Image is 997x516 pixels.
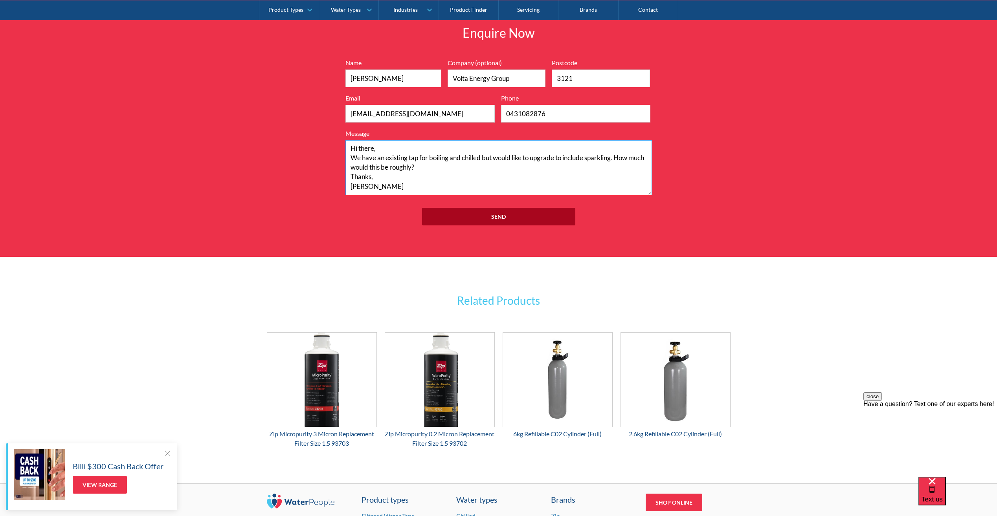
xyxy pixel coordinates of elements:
a: 2.6kg Refillable C02 Cylinder (Full) [621,332,731,439]
label: Name [345,58,441,68]
div: Zip Micropurity 0.2 Micron Replacement Filter Size 1.5 93702 [385,429,495,448]
div: Brands [551,494,636,505]
h2: Enquire Now [385,24,613,42]
label: Postcode [552,58,650,68]
label: Company (optional) [448,58,546,68]
iframe: podium webchat widget prompt [863,392,997,487]
div: Zip Micropurity 3 Micron Replacement Filter Size 1.5 93703 [267,429,377,448]
a: Shop Online [646,494,702,511]
label: Phone [501,93,650,103]
img: Billi $300 Cash Back Offer [14,449,65,500]
a: View Range [73,476,127,494]
a: Zip Micropurity 0.2 Micron Replacement Filter Size 1.5 93702 [385,332,495,448]
form: Full Width Form [342,58,656,233]
input: Send [422,208,575,225]
h5: Billi $300 Cash Back Offer [73,460,163,472]
label: Message [345,129,652,138]
a: Product types [362,494,446,505]
label: Email [345,93,495,103]
a: 6kg Refillable C02 Cylinder (Full) [503,332,613,439]
iframe: podium webchat widget bubble [918,477,997,516]
a: Water types [456,494,541,505]
div: Industries [393,6,418,13]
h3: Related Products [385,292,613,309]
div: 6kg Refillable C02 Cylinder (Full) [503,429,613,439]
a: Zip Micropurity 3 Micron Replacement Filter Size 1.5 93703 [267,332,377,448]
div: Product Types [268,6,303,13]
div: Water Types [331,6,361,13]
div: 2.6kg Refillable C02 Cylinder (Full) [621,429,731,439]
